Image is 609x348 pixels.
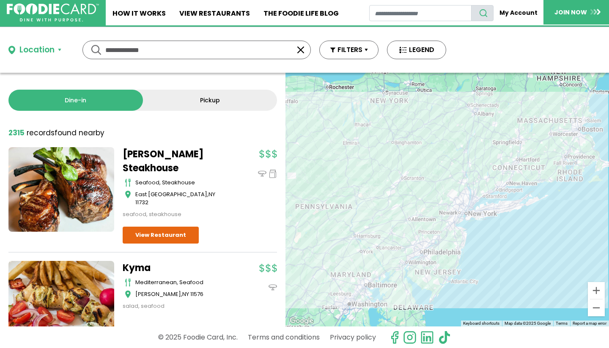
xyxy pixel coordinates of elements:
[471,5,494,21] button: search
[7,3,99,22] img: FoodieCard; Eat, Drink, Save, Donate
[19,44,55,56] div: Location
[248,330,320,345] a: Terms and conditions
[330,330,376,345] a: Privacy policy
[158,330,238,345] p: © 2025 Foodie Card, Inc.
[123,261,228,275] a: Kyma
[8,128,104,139] div: found nearby
[420,331,434,344] img: linkedin.svg
[494,5,543,21] a: My Account
[8,128,25,138] strong: 2315
[588,299,605,316] button: Zoom out
[387,41,446,59] button: LEGEND
[125,290,131,299] img: map_icon.svg
[319,41,379,59] button: FILTERS
[135,278,228,287] div: mediterranean, seafood
[135,190,207,198] span: East [GEOGRAPHIC_DATA]
[123,147,228,175] a: [PERSON_NAME] Steakhouse
[288,315,315,326] img: Google
[269,283,277,292] img: dinein_icon.svg
[123,210,228,219] div: seafood, steakhouse
[556,321,568,326] a: Terms
[125,190,131,199] img: map_icon.svg
[269,170,277,178] img: pickup_icon.svg
[463,321,499,326] button: Keyboard shortcuts
[182,290,189,298] span: NY
[27,128,55,138] span: records
[123,227,199,244] a: View Restaurant
[135,190,228,207] div: ,
[125,178,131,187] img: cutlery_icon.svg
[288,315,315,326] a: Open this area in Google Maps (opens a new window)
[505,321,551,326] span: Map data ©2025 Google
[208,190,215,198] span: NY
[369,5,472,21] input: restaurant search
[388,331,401,344] svg: check us out on facebook
[573,321,606,326] a: Report a map error
[8,90,143,111] a: Dine-in
[143,90,277,111] a: Pickup
[135,198,148,206] span: 11732
[135,290,181,298] span: [PERSON_NAME]
[8,44,61,56] button: Location
[135,290,228,299] div: ,
[123,302,228,310] div: salad, seafood
[135,178,228,187] div: seafood, steakhouse
[438,331,451,344] img: tiktok.svg
[258,170,266,178] img: dinein_icon.svg
[125,278,131,287] img: cutlery_icon.svg
[190,290,203,298] span: 11576
[588,282,605,299] button: Zoom in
